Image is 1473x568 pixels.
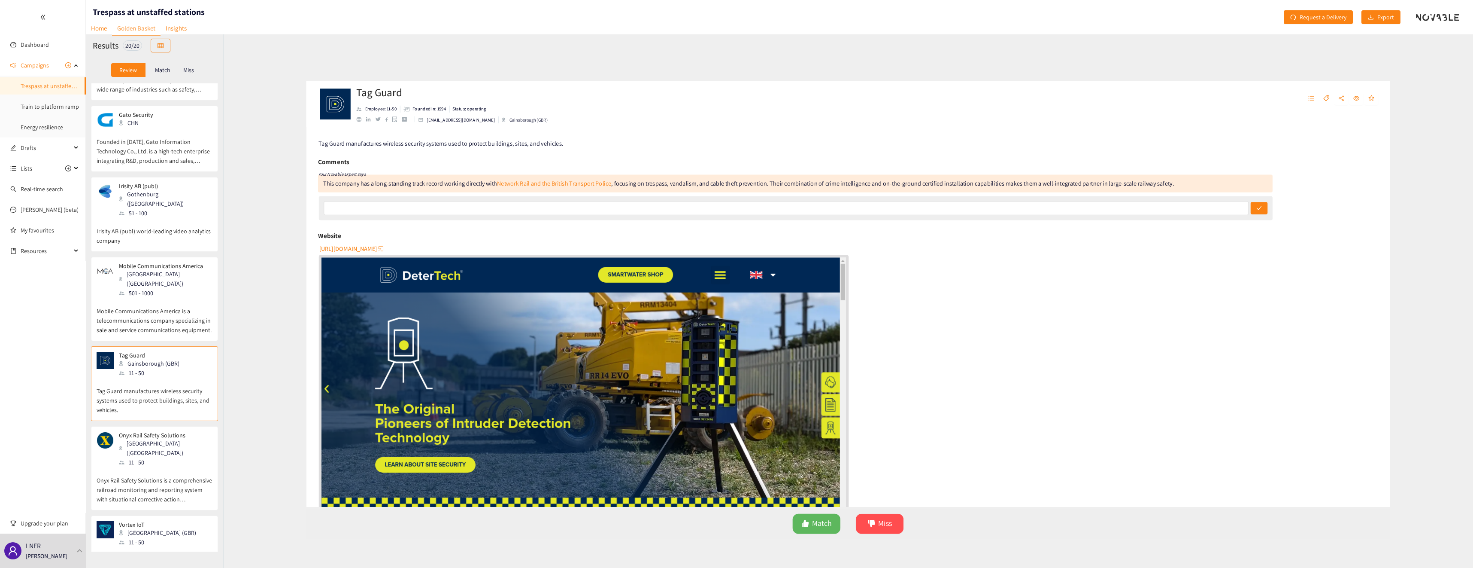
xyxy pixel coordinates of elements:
[882,542,897,556] span: Miss
[183,67,194,73] p: Miss
[21,82,97,90] a: Trespass at unstaffed stations
[21,242,71,260] span: Resources
[93,40,118,52] h2: Results
[65,62,71,68] span: plus-circle
[1303,195,1309,202] span: check
[119,111,153,118] p: Gato Security
[310,83,346,91] p: Employee: 11-50
[258,222,283,235] h6: Website
[119,263,206,269] p: Mobile Communications America
[112,21,161,36] a: Golden Basket
[119,269,212,288] div: [GEOGRAPHIC_DATA] ([GEOGRAPHIC_DATA])
[10,145,16,151] span: edit
[300,96,311,101] a: website
[21,123,63,131] a: Energy resilience
[93,6,205,18] h1: Trespass at unstaffed stations
[786,538,840,560] button: likeMatch
[158,43,164,49] span: table
[86,21,112,35] a: Home
[1373,69,1388,82] button: tag
[21,185,63,193] a: Real-time search
[340,95,351,102] a: google maps
[1300,12,1346,22] span: Request a Delivery
[97,352,114,369] img: Snapshot of the company's website
[21,41,49,49] a: Dashboard
[155,67,170,73] p: Match
[97,128,212,165] p: Founded in [DATE], Gato Information Technology Co., Ltd. is a high-tech enterprise integrating R&...
[119,528,201,537] div: [GEOGRAPHIC_DATA] (GBR)
[10,520,16,526] span: trophy
[21,139,71,156] span: Drafts
[1377,72,1384,79] span: tag
[119,439,212,458] div: [GEOGRAPHIC_DATA] ([GEOGRAPHIC_DATA])
[462,95,514,103] div: Gainsborough (GBR)
[1284,10,1353,24] button: redoRequest a Delivery
[26,551,67,561] p: [PERSON_NAME]
[119,288,212,298] div: 501 - 1000
[10,248,16,254] span: book
[10,62,16,68] span: sound
[119,67,137,73] p: Review
[349,83,404,91] li: Founded in year
[119,189,212,208] div: Gothenburg ([GEOGRAPHIC_DATA])
[1361,10,1400,24] button: downloadExport
[119,208,212,218] div: 51 - 100
[21,515,79,532] span: Upgrade your plan
[21,57,49,74] span: Campaigns
[1428,72,1434,79] span: star
[21,103,79,110] a: Train to platform ramp
[258,140,292,153] h6: Comments
[1390,69,1405,82] button: share-alt
[119,368,185,378] div: 11 - 50
[1368,14,1374,21] span: download
[260,64,294,99] img: Company Logo
[151,39,170,52] button: table
[1430,527,1473,568] div: Chat Widget
[119,537,201,547] div: 11 - 50
[1406,69,1422,82] button: eye
[119,432,206,439] p: Onyx Rail Safety Solutions
[259,238,323,248] span: [URL][DOMAIN_NAME]
[321,96,332,101] a: twitter
[351,96,362,101] a: crunchbase
[119,183,206,189] p: Irisity AB (publ)
[408,83,445,91] p: Status: operating
[65,165,71,171] span: plus-circle
[259,236,332,250] button: [URL][DOMAIN_NAME]
[258,121,531,130] span: Tag Guard manufactures wireless security systems used to protect buildings, sites, and vehicles.
[870,544,879,554] span: dislike
[119,118,158,128] div: CHN
[119,458,212,467] div: 11 - 50
[300,83,349,91] li: Employees
[300,60,514,77] h2: Tag Guard
[97,467,212,504] p: Onyx Rail Safety Solutions is a comprehensive railroad monitoring and reporting system with situa...
[97,432,114,449] img: Snapshot of the company's website
[857,538,910,560] button: dislikeMiss
[10,165,16,171] span: unordered-list
[1394,72,1401,79] span: share-alt
[26,541,41,551] p: LNER
[8,546,18,556] span: user
[21,160,32,177] span: Lists
[97,378,212,415] p: Tag Guard manufactures wireless security systems used to protect buildings, sites, and vehicles.
[1411,72,1418,79] span: eye
[1361,72,1367,79] span: unordered-list
[21,206,79,214] a: [PERSON_NAME] (beta)
[258,160,1321,180] div: This company has a long-standing track record working directly with , focusing on trespass, vanda...
[97,298,212,335] p: Mobile Communications America is a telecommunications company specializing in sale and service co...
[21,222,79,239] a: My favourites
[1290,14,1296,21] span: redo
[97,218,212,245] p: Irisity AB (publ) world-leading video analytics company
[119,359,185,368] div: Gainsborough (GBR)
[97,263,114,280] img: Snapshot of the company's website
[1377,12,1394,22] span: Export
[161,21,192,35] a: Insights
[40,14,46,20] span: double-left
[97,521,114,538] img: Snapshot of the company's website
[796,544,805,554] span: like
[457,165,584,174] a: Network Rail and the British Transport Police
[1423,69,1439,82] button: star
[97,183,114,200] img: Snapshot of the company's website
[404,83,445,91] li: Status
[258,156,311,163] i: Your Novable Expert says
